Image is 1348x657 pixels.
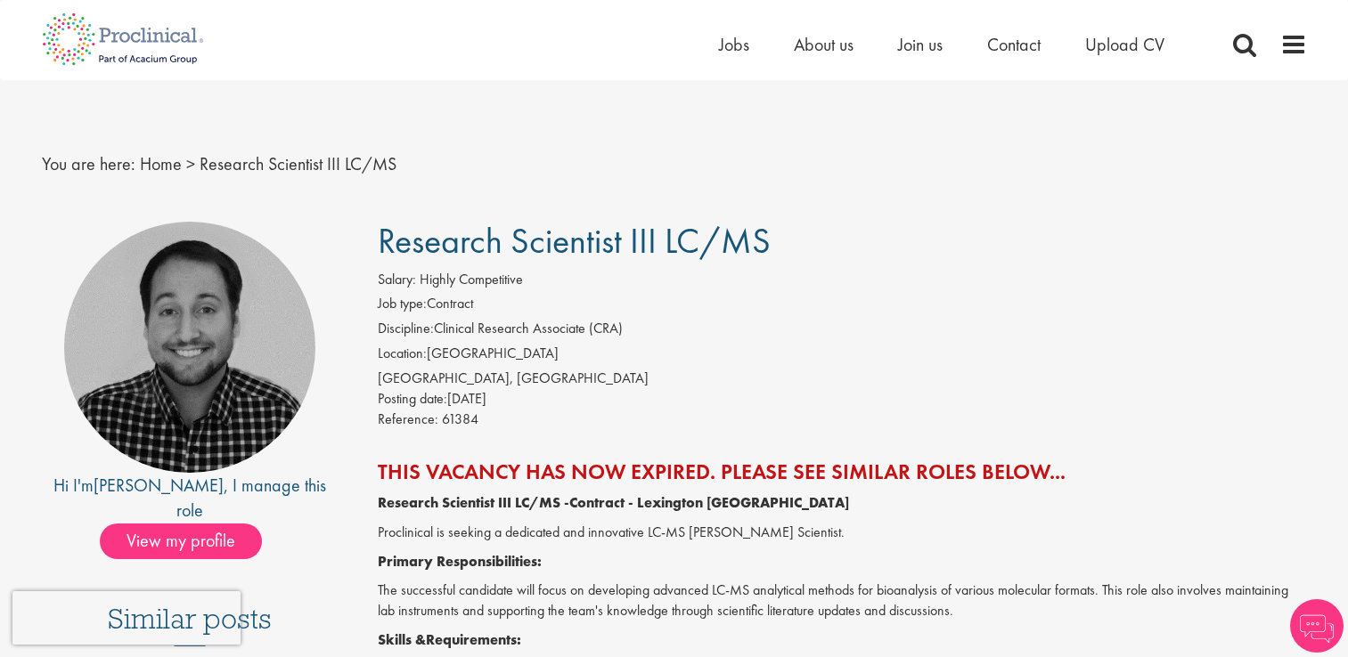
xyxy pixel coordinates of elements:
label: Discipline: [378,319,434,339]
a: [PERSON_NAME] [94,474,224,497]
span: > [186,152,195,175]
strong: Primary Responsibilities: [378,552,542,571]
span: You are here: [42,152,135,175]
h2: This vacancy has now expired. Please see similar roles below... [378,460,1307,483]
span: Posting date: [378,389,447,408]
strong: Requirements: [426,630,521,649]
a: View my profile [100,527,280,550]
span: View my profile [100,523,262,559]
strong: Lexington [GEOGRAPHIC_DATA] [637,493,849,512]
label: Salary: [378,270,416,290]
span: 61384 [442,410,478,428]
strong: Skills & [378,630,426,649]
span: Research Scientist III LC/MS [378,218,771,264]
span: Research Scientist III LC/MS [200,152,396,175]
div: [GEOGRAPHIC_DATA], [GEOGRAPHIC_DATA] [378,369,1307,389]
img: Chatbot [1290,599,1344,653]
a: breadcrumb link [140,152,182,175]
strong: -Contract - [564,493,633,512]
div: Hi I'm , I manage this role [42,473,339,523]
strong: Research Scientist III LC/MS [378,493,560,512]
label: Reference: [378,410,438,430]
a: About us [794,33,854,56]
p: The successful candidate will focus on developing advanced LC-MS analytical methods for bioanalys... [378,580,1307,621]
span: Highly Competitive [420,270,523,288]
a: Contact [987,33,1041,56]
div: [DATE] [378,389,1307,410]
p: Proclinical is seeking a dedicated and innovative LC-MS [PERSON_NAME] Scientist. [378,523,1307,543]
a: Jobs [719,33,749,56]
li: Clinical Research Associate (CRA) [378,319,1307,344]
label: Job type: [378,294,427,314]
li: Contract [378,294,1307,319]
a: Join us [898,33,943,56]
iframe: reCAPTCHA [12,591,241,645]
img: imeage of recruiter Mike Raletz [64,222,315,473]
label: Location: [378,344,427,364]
a: Upload CV [1085,33,1164,56]
li: [GEOGRAPHIC_DATA] [378,344,1307,369]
